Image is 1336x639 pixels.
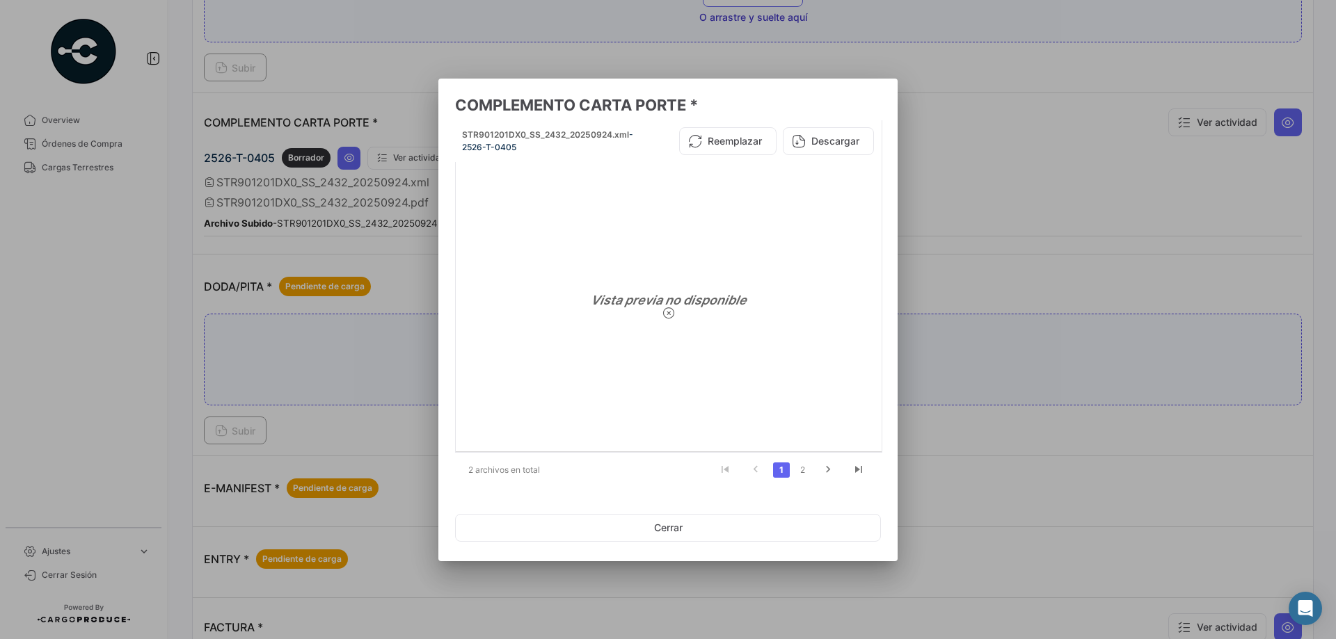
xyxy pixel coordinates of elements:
[845,462,872,478] a: go to last page
[1289,592,1322,625] div: Abrir Intercom Messenger
[712,462,738,478] a: go to first page
[455,453,570,487] div: 2 archivos en total
[679,127,777,155] button: Reemplazar
[792,458,813,482] li: page 2
[783,127,874,155] button: Descargar
[461,168,876,446] div: Vista previa no disponible
[815,462,841,478] a: go to next page
[773,462,790,478] a: 1
[742,462,769,478] a: go to previous page
[455,514,881,542] button: Cerrar
[794,462,811,478] a: 2
[455,95,881,115] h3: COMPLEMENTO CARTA PORTE *
[462,129,629,140] span: STR901201DX0_SS_2432_20250924.xml
[771,458,792,482] li: page 1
